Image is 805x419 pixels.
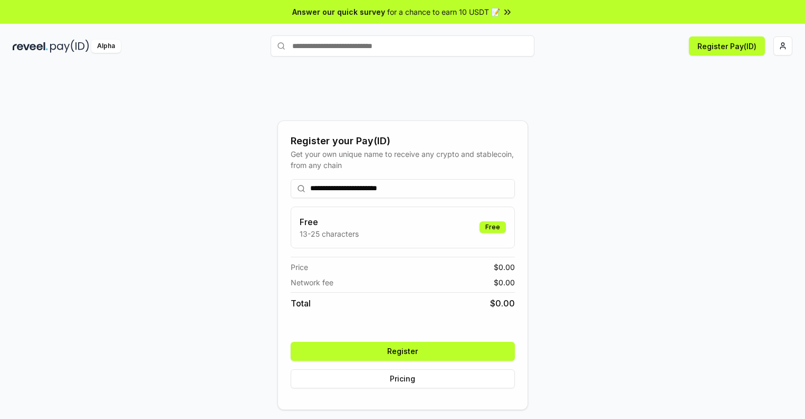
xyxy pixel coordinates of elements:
[291,262,308,273] span: Price
[300,216,359,228] h3: Free
[480,221,506,233] div: Free
[494,277,515,288] span: $ 0.00
[291,297,311,310] span: Total
[91,40,121,53] div: Alpha
[490,297,515,310] span: $ 0.00
[291,342,515,361] button: Register
[291,134,515,148] div: Register your Pay(ID)
[291,277,333,288] span: Network fee
[300,228,359,239] p: 13-25 characters
[291,369,515,388] button: Pricing
[292,6,385,17] span: Answer our quick survey
[50,40,89,53] img: pay_id
[689,36,765,55] button: Register Pay(ID)
[494,262,515,273] span: $ 0.00
[13,40,48,53] img: reveel_dark
[291,148,515,171] div: Get your own unique name to receive any crypto and stablecoin, from any chain
[387,6,500,17] span: for a chance to earn 10 USDT 📝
